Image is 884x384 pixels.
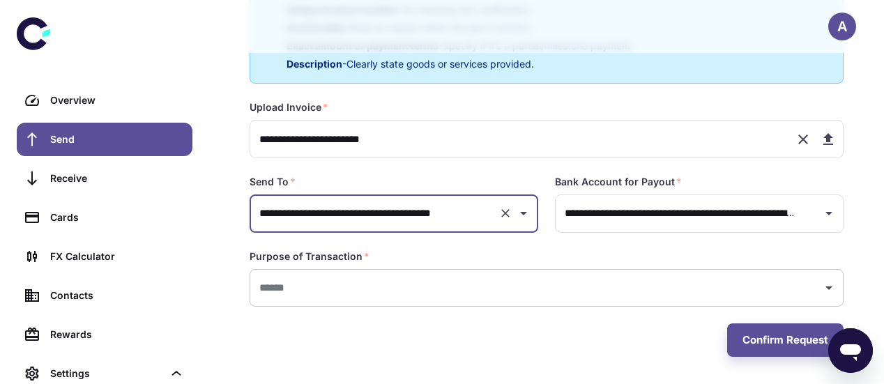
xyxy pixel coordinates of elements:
button: Open [819,278,839,298]
label: Bank Account for Payout [555,175,682,189]
button: Confirm Request [727,323,844,357]
a: Send [17,123,192,156]
button: Open [819,203,839,223]
button: Open [514,203,533,223]
button: A [828,13,856,40]
div: Overview [50,93,184,108]
label: Upload Invoice [250,100,328,114]
div: Send [50,132,184,147]
div: Cards [50,210,184,225]
a: Overview [17,84,192,117]
div: Receive [50,171,184,186]
div: Rewards [50,327,184,342]
div: FX Calculator [50,249,184,264]
div: Settings [50,366,163,381]
label: Send To [250,175,296,189]
a: Rewards [17,318,192,351]
label: Purpose of Transaction [250,249,369,263]
iframe: Button to launch messaging window [828,328,873,373]
a: Cards [17,201,192,234]
div: Contacts [50,288,184,303]
p: - Clearly state goods or services provided. [287,56,766,72]
span: Description [287,58,342,70]
a: FX Calculator [17,240,192,273]
a: Receive [17,162,192,195]
button: Clear [496,203,515,223]
a: Contacts [17,279,192,312]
